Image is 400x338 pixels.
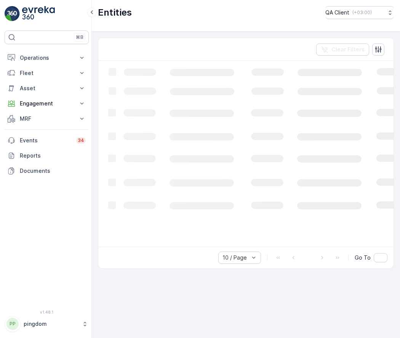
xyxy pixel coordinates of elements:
a: Reports [5,148,89,163]
div: PP [6,318,19,330]
p: Events [20,137,72,144]
img: logo_light-DOdMpM7g.png [22,6,55,21]
p: Entities [98,6,132,19]
button: Fleet [5,65,89,81]
p: Clear Filters [331,46,365,53]
p: Asset [20,84,74,92]
img: logo [5,6,20,21]
button: QA Client(+03:00) [325,6,394,19]
span: Go To [355,254,371,261]
button: Engagement [5,96,89,111]
p: MRF [20,115,74,123]
p: Reports [20,152,86,159]
button: Operations [5,50,89,65]
button: Asset [5,81,89,96]
p: ⌘B [76,34,83,40]
p: QA Client [325,9,349,16]
p: ( +03:00 ) [352,10,372,16]
p: pingdom [24,320,78,328]
button: MRF [5,111,89,126]
p: 34 [78,137,84,143]
button: Clear Filters [316,43,369,56]
p: Engagement [20,100,74,107]
p: Operations [20,54,74,62]
a: Events34 [5,133,89,148]
p: Documents [20,167,86,175]
a: Documents [5,163,89,179]
button: PPpingdom [5,316,89,332]
p: Fleet [20,69,74,77]
span: v 1.48.1 [5,310,89,314]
